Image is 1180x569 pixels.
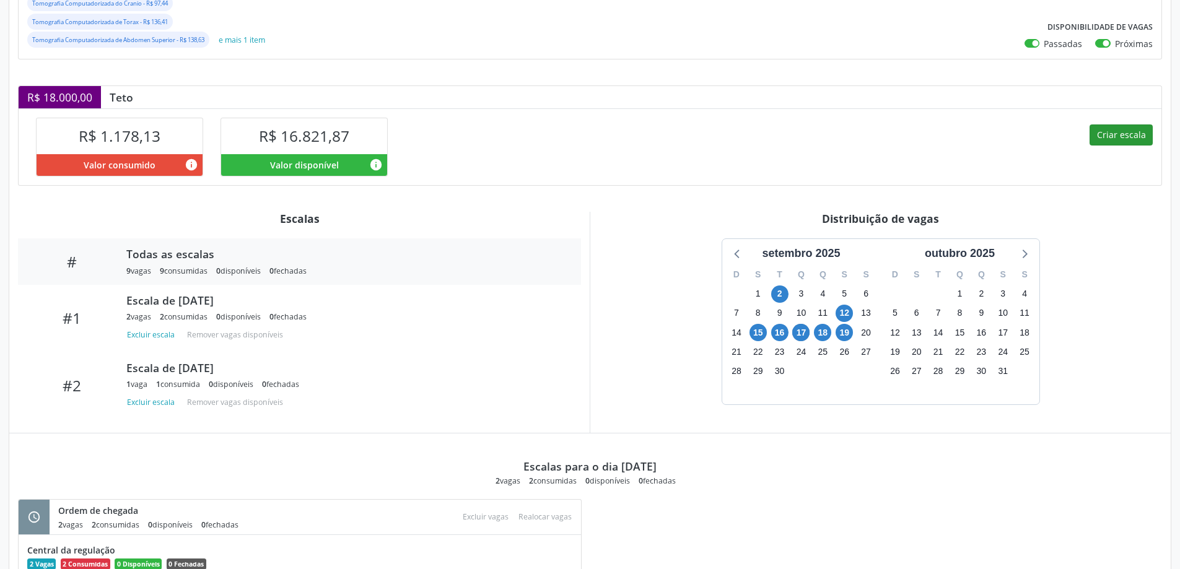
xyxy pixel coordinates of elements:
div: Central da regulação [27,544,572,557]
span: sábado, 18 de outubro de 2025 [1016,324,1033,341]
span: quarta-feira, 15 de outubro de 2025 [951,324,968,341]
span: terça-feira, 2 de setembro de 2025 [771,285,789,303]
span: sexta-feira, 26 de setembro de 2025 [836,343,853,360]
span: segunda-feira, 29 de setembro de 2025 [750,362,767,380]
label: Passadas [1044,37,1082,50]
span: 2 [126,311,131,322]
span: quinta-feira, 25 de setembro de 2025 [814,343,831,360]
span: segunda-feira, 1 de setembro de 2025 [750,285,767,303]
span: 2 [92,519,96,530]
div: Q [790,265,812,284]
div: disponíveis [216,266,261,276]
div: vagas [58,519,83,530]
span: quarta-feira, 29 de outubro de 2025 [951,362,968,380]
span: sábado, 6 de setembro de 2025 [857,285,875,303]
span: sábado, 4 de outubro de 2025 [1016,285,1033,303]
span: 0 [201,519,206,530]
div: R$ 18.000,00 [19,86,101,108]
span: 0 [216,311,221,322]
div: disponíveis [209,379,253,389]
i: Valor disponível para agendamentos feitos para este serviço [369,158,383,172]
span: 0 [148,519,152,530]
span: terça-feira, 9 de setembro de 2025 [771,305,789,322]
div: disponíveis [148,519,193,530]
div: vaga [126,379,147,389]
div: D [726,265,748,284]
span: 0 [585,476,590,486]
span: 0 [216,266,221,276]
span: quarta-feira, 8 de outubro de 2025 [951,305,968,322]
div: S [747,265,769,284]
div: S [1014,265,1036,284]
div: fechadas [639,476,676,486]
div: consumida [156,379,200,389]
span: domingo, 14 de setembro de 2025 [728,324,745,341]
div: vagas [126,311,151,322]
button: Criar escala [1090,124,1153,146]
div: fechadas [269,311,307,322]
span: sexta-feira, 24 de outubro de 2025 [994,343,1012,360]
div: disponíveis [216,311,261,322]
label: Próximas [1115,37,1153,50]
span: 9 [160,266,164,276]
span: domingo, 5 de outubro de 2025 [886,305,904,322]
span: 0 [639,476,643,486]
span: quarta-feira, 22 de outubro de 2025 [951,343,968,360]
div: Q [812,265,834,284]
div: S [855,265,877,284]
div: Escala de [DATE] [126,293,564,307]
div: consumidas [529,476,577,486]
span: terça-feira, 16 de setembro de 2025 [771,324,789,341]
div: consumidas [160,266,208,276]
span: quinta-feira, 30 de outubro de 2025 [972,362,990,380]
span: quinta-feira, 2 de outubro de 2025 [972,285,990,303]
div: vagas [126,266,151,276]
div: outubro 2025 [920,245,1000,262]
div: consumidas [92,519,139,530]
div: Q [949,265,971,284]
div: Escala de [DATE] [126,361,564,375]
span: R$ 16.821,87 [259,126,349,146]
span: 2 [160,311,164,322]
span: terça-feira, 21 de outubro de 2025 [930,343,947,360]
small: Tomografia Computadorizada de Abdomen Superior - R$ 138,63 [32,36,204,44]
span: quarta-feira, 10 de setembro de 2025 [792,305,810,322]
span: R$ 1.178,13 [79,126,160,146]
div: consumidas [160,311,208,322]
button: e mais 1 item [214,32,270,48]
div: T [769,265,790,284]
div: S [906,265,927,284]
span: sexta-feira, 3 de outubro de 2025 [994,285,1012,303]
span: quinta-feira, 4 de setembro de 2025 [814,285,831,303]
span: quarta-feira, 17 de setembro de 2025 [792,324,810,341]
span: 0 [209,379,213,389]
i: schedule [27,510,41,524]
span: quarta-feira, 24 de setembro de 2025 [792,343,810,360]
span: 0 [269,311,274,322]
div: Ordem de chegada [58,504,247,517]
span: segunda-feira, 8 de setembro de 2025 [750,305,767,322]
button: Excluir escala [126,394,180,410]
span: quinta-feira, 23 de outubro de 2025 [972,343,990,360]
div: Escalas para o dia [DATE] [523,459,657,473]
span: 0 [262,379,266,389]
span: sexta-feira, 5 de setembro de 2025 [836,285,853,303]
span: sábado, 25 de outubro de 2025 [1016,343,1033,360]
span: quinta-feira, 18 de setembro de 2025 [814,324,831,341]
span: domingo, 28 de setembro de 2025 [728,362,745,380]
label: Disponibilidade de vagas [1047,18,1153,37]
span: sexta-feira, 10 de outubro de 2025 [994,305,1012,322]
div: fechadas [262,379,299,389]
div: Q [971,265,992,284]
span: sábado, 11 de outubro de 2025 [1016,305,1033,322]
span: terça-feira, 23 de setembro de 2025 [771,343,789,360]
span: sábado, 27 de setembro de 2025 [857,343,875,360]
span: sábado, 20 de setembro de 2025 [857,324,875,341]
span: segunda-feira, 13 de outubro de 2025 [908,324,925,341]
span: domingo, 26 de outubro de 2025 [886,362,904,380]
div: T [927,265,949,284]
div: #1 [27,309,118,327]
span: domingo, 21 de setembro de 2025 [728,343,745,360]
div: D [885,265,906,284]
span: quarta-feira, 1 de outubro de 2025 [951,285,968,303]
